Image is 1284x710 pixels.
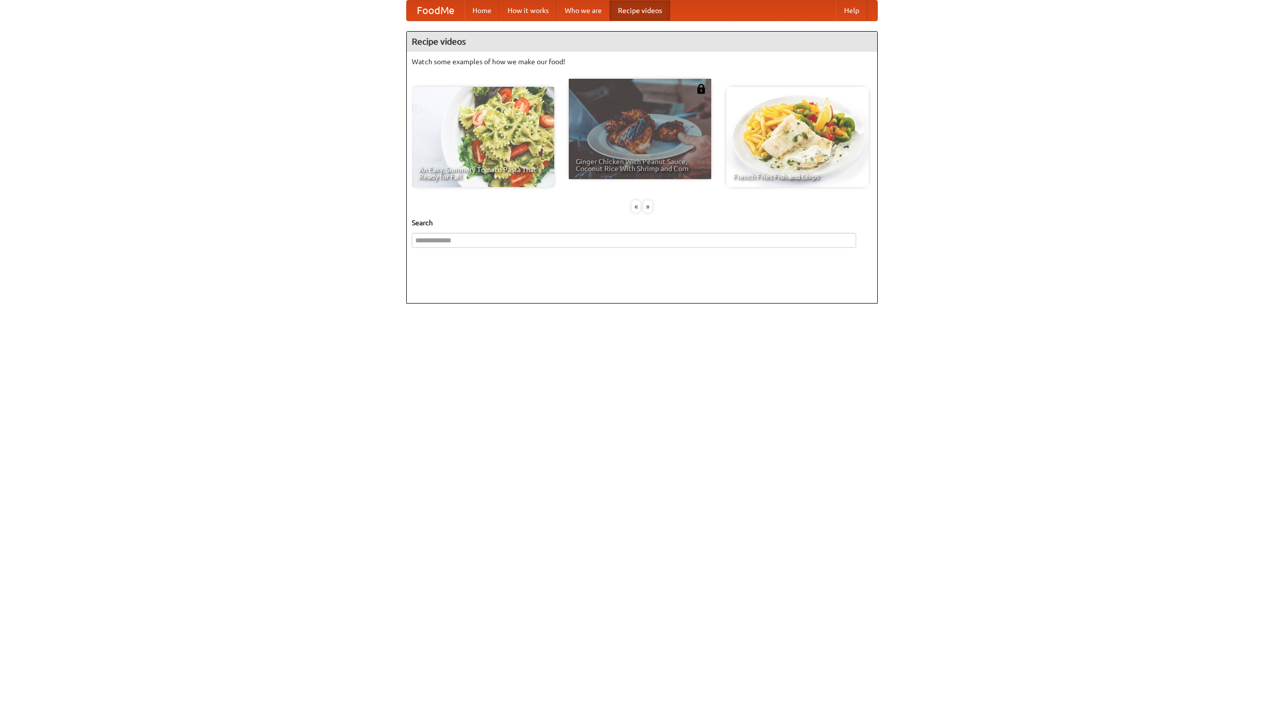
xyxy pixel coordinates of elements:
[407,32,877,52] h4: Recipe videos
[412,57,872,67] p: Watch some examples of how we make our food!
[733,173,862,180] span: French Fries Fish and Chips
[464,1,500,21] a: Home
[610,1,670,21] a: Recipe videos
[407,1,464,21] a: FoodMe
[412,218,872,228] h5: Search
[836,1,867,21] a: Help
[696,84,706,94] img: 483408.png
[500,1,557,21] a: How it works
[644,200,653,213] div: »
[557,1,610,21] a: Who we are
[412,87,554,187] a: An Easy, Summery Tomato Pasta That's Ready for Fall
[726,87,869,187] a: French Fries Fish and Chips
[631,200,640,213] div: «
[419,166,547,180] span: An Easy, Summery Tomato Pasta That's Ready for Fall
